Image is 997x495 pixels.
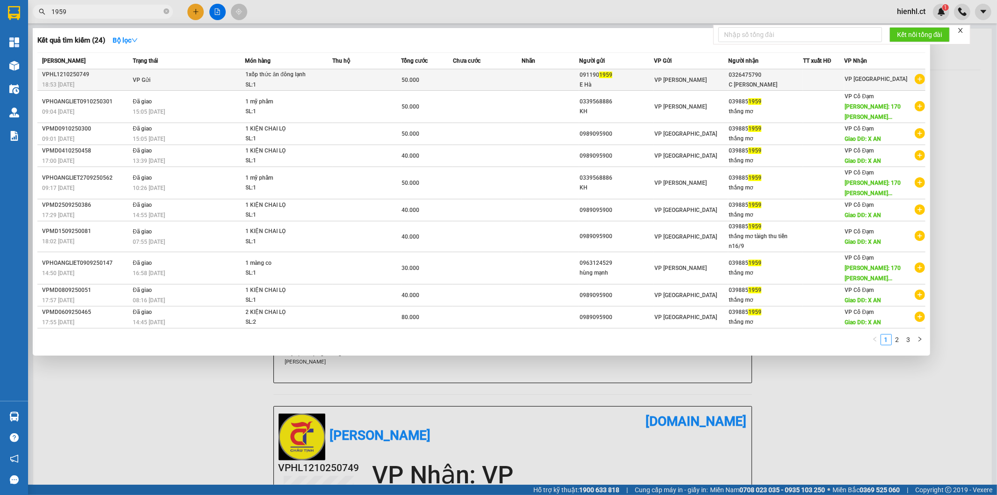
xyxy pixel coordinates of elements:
span: 1959 [748,223,761,230]
span: 17:00 [DATE] [42,158,74,164]
span: Đã giao [133,260,152,266]
img: dashboard-icon [9,37,19,47]
div: 039885 [729,200,803,210]
div: 0989095900 [580,232,653,241]
span: 1959 [748,260,761,266]
div: 1 mỹ phẩm [246,173,316,183]
span: plus-circle [915,204,925,215]
div: thắng mơ [729,183,803,193]
div: VPHL1210250749 [42,70,130,80]
div: VPMD0609250465 [42,307,130,317]
span: 80.000 [402,314,420,320]
a: 3 [904,335,914,345]
div: 0989095900 [580,205,653,215]
span: notification [10,454,19,463]
li: 3 [903,334,914,345]
span: close-circle [164,8,169,14]
div: 0339568886 [580,173,653,183]
span: 14:45 [DATE] [133,319,165,326]
span: Trạng thái [133,58,158,64]
div: VPHOANGLIET0910250301 [42,97,130,107]
span: VP Gửi [654,58,672,64]
div: thắng mơ [729,107,803,116]
span: Đã giao [133,202,152,208]
span: 40.000 [402,233,420,240]
div: SL: 1 [246,156,316,166]
div: E Hà [580,80,653,90]
span: VP [GEOGRAPHIC_DATA] [845,76,907,82]
span: Đã giao [133,125,152,132]
img: warehouse-icon [9,61,19,71]
li: Previous Page [869,334,881,345]
span: Giao DĐ: X AN [845,319,881,326]
div: thắng mơ [729,156,803,166]
span: Đã giao [133,228,152,235]
span: 1959 [748,175,761,181]
img: logo.jpg [12,12,58,58]
button: left [869,334,881,345]
span: Kết nối tổng đài [897,29,942,40]
span: Món hàng [245,58,271,64]
span: Giao DĐ: X AN [845,297,881,304]
span: VP [PERSON_NAME] [654,103,707,110]
div: SL: 1 [246,268,316,278]
span: 1959 [748,125,761,132]
span: 17:57 [DATE] [42,297,74,304]
span: VP [GEOGRAPHIC_DATA] [654,292,717,298]
img: warehouse-icon [9,108,19,117]
div: 1 KIỆN CHAI LỌ [246,200,316,211]
span: close-circle [164,7,169,16]
span: Người nhận [728,58,759,64]
span: plus-circle [915,177,925,188]
span: 1959 [748,98,761,105]
div: 1 KIỆN CHAI LỌ [246,285,316,296]
span: 40.000 [402,153,420,159]
h3: Kết quả tìm kiếm ( 24 ) [37,36,105,45]
button: Bộ lọcdown [105,33,145,48]
span: 50.000 [402,103,420,110]
li: Next Page [914,334,925,345]
span: 09:17 [DATE] [42,185,74,191]
span: Tổng cước [402,58,428,64]
button: right [914,334,925,345]
div: 0989095900 [580,129,653,139]
span: down [131,37,138,44]
span: 40.000 [402,207,420,213]
span: 07:55 [DATE] [133,239,165,245]
span: 1959 [748,309,761,315]
span: Nhãn [522,58,535,64]
span: Đã giao [133,309,152,315]
div: thắng mơ [729,295,803,305]
div: thắng mơ [729,268,803,278]
span: plus-circle [915,262,925,273]
b: GỬI : VP [PERSON_NAME] [12,68,163,83]
span: plus-circle [915,128,925,138]
span: 1959 [748,287,761,293]
span: 17:55 [DATE] [42,319,74,326]
span: 16:58 [DATE] [133,270,165,277]
span: 18:02 [DATE] [42,238,74,245]
span: plus-circle [915,312,925,322]
span: 13:39 [DATE] [133,158,165,164]
span: 50.000 [402,180,420,186]
span: plus-circle [915,231,925,241]
img: logo-vxr [8,6,20,20]
span: VP Cổ Đạm [845,125,874,132]
span: Đã giao [133,175,152,181]
span: question-circle [10,433,19,442]
li: Cổ Đạm, xã [GEOGRAPHIC_DATA], [GEOGRAPHIC_DATA] [87,23,391,35]
span: Đã giao [133,287,152,293]
div: SL: 1 [246,210,316,220]
span: plus-circle [915,74,925,84]
span: 30.000 [402,265,420,271]
span: [PERSON_NAME]: 170 [PERSON_NAME]... [845,180,901,197]
div: 039885 [729,97,803,107]
div: KH [580,183,653,193]
div: SL: 1 [246,183,316,193]
input: Tìm tên, số ĐT hoặc mã đơn [51,7,162,17]
span: VP Cổ Đạm [845,287,874,293]
span: Người gửi [579,58,605,64]
input: Nhập số tổng đài [718,27,882,42]
span: VP Gửi [133,77,151,83]
div: VPMD1509250081 [42,226,130,236]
